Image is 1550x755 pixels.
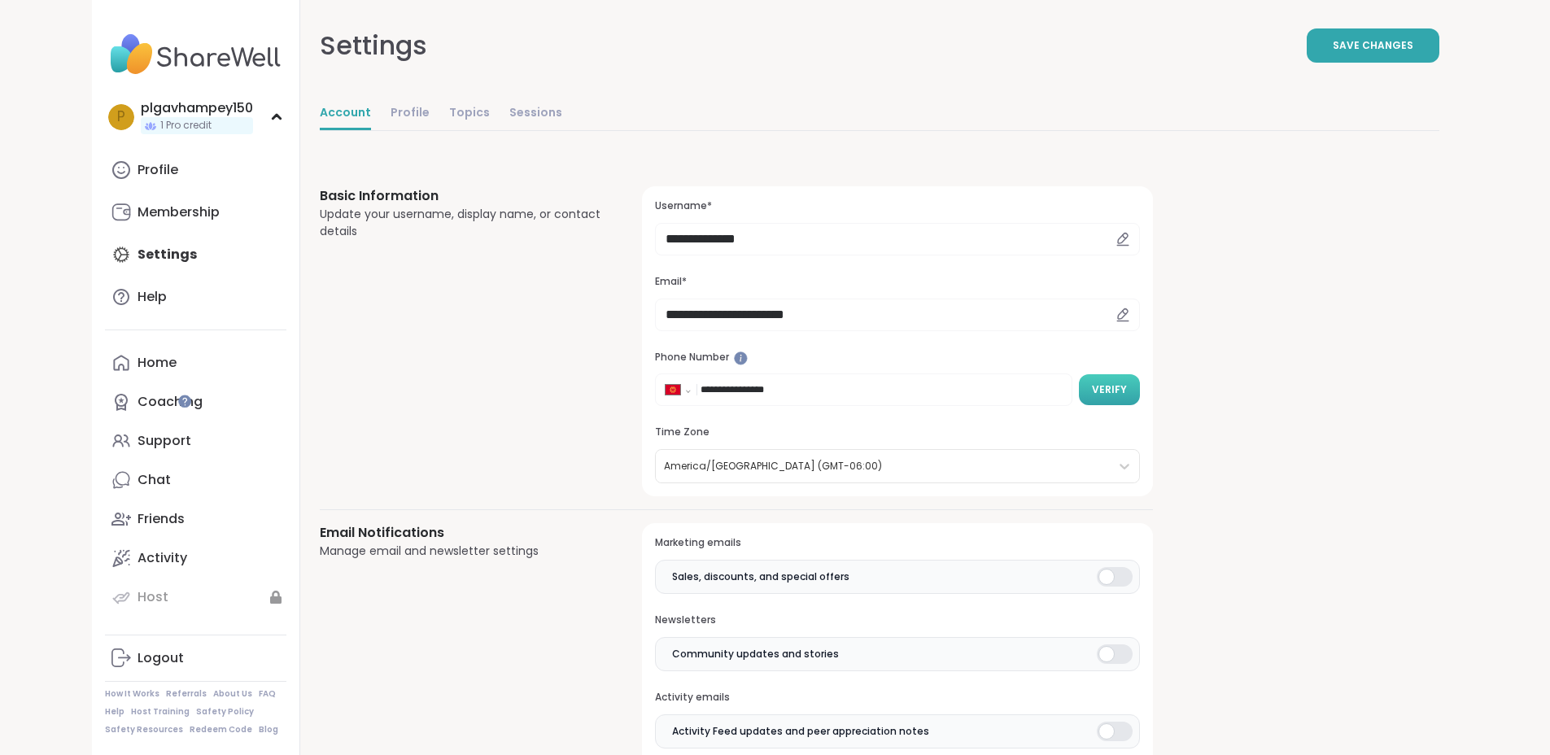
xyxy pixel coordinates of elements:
[138,588,168,606] div: Host
[1079,374,1140,405] button: Verify
[138,510,185,528] div: Friends
[105,578,286,617] a: Host
[1307,28,1439,63] button: Save Changes
[672,570,849,584] span: Sales, discounts, and special offers
[509,98,562,130] a: Sessions
[141,99,253,117] div: plgavhampey150
[320,543,604,560] div: Manage email and newsletter settings
[655,275,1139,289] h3: Email*
[160,119,212,133] span: 1 Pro credit
[449,98,490,130] a: Topics
[166,688,207,700] a: Referrals
[213,688,252,700] a: About Us
[190,724,252,735] a: Redeem Code
[138,203,220,221] div: Membership
[105,500,286,539] a: Friends
[105,421,286,460] a: Support
[138,288,167,306] div: Help
[105,343,286,382] a: Home
[320,206,604,240] div: Update your username, display name, or contact details
[105,26,286,83] img: ShareWell Nav Logo
[105,460,286,500] a: Chat
[138,354,177,372] div: Home
[320,26,427,65] div: Settings
[105,688,159,700] a: How It Works
[138,393,203,411] div: Coaching
[105,724,183,735] a: Safety Resources
[259,688,276,700] a: FAQ
[1092,382,1127,397] span: Verify
[320,186,604,206] h3: Basic Information
[178,395,191,408] iframe: Spotlight
[320,523,604,543] h3: Email Notifications
[655,426,1139,439] h3: Time Zone
[117,107,125,128] span: p
[138,161,178,179] div: Profile
[655,199,1139,213] h3: Username*
[138,549,187,567] div: Activity
[672,724,929,739] span: Activity Feed updates and peer appreciation notes
[138,432,191,450] div: Support
[138,649,184,667] div: Logout
[105,193,286,232] a: Membership
[138,471,171,489] div: Chat
[105,639,286,678] a: Logout
[105,277,286,316] a: Help
[105,382,286,421] a: Coaching
[320,98,371,130] a: Account
[672,647,839,661] span: Community updates and stories
[734,351,748,365] iframe: Spotlight
[131,706,190,718] a: Host Training
[655,691,1139,705] h3: Activity emails
[1333,38,1413,53] span: Save Changes
[259,724,278,735] a: Blog
[105,151,286,190] a: Profile
[105,539,286,578] a: Activity
[391,98,430,130] a: Profile
[655,613,1139,627] h3: Newsletters
[196,706,254,718] a: Safety Policy
[105,706,124,718] a: Help
[655,536,1139,550] h3: Marketing emails
[655,351,1139,364] h3: Phone Number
